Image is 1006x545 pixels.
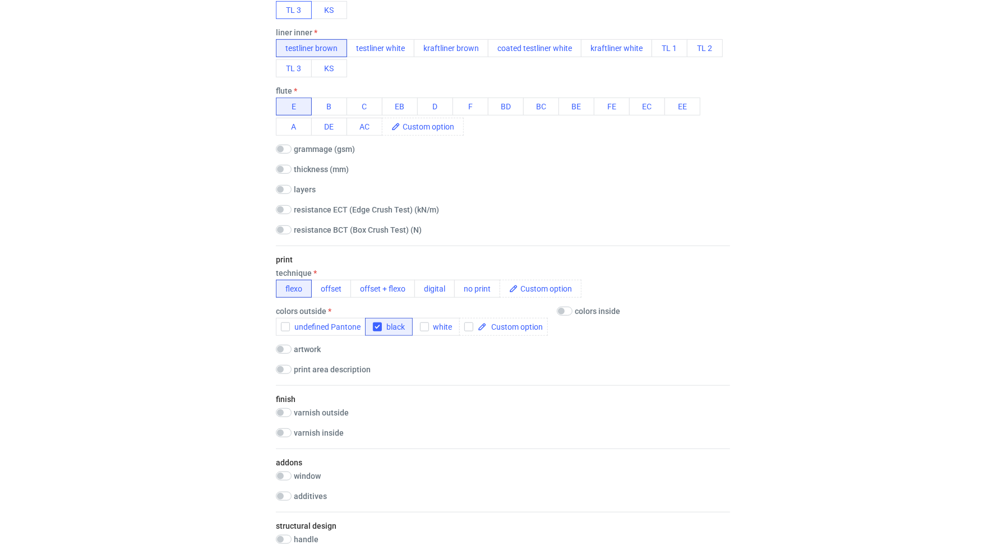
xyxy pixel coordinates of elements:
button: flexo [276,280,312,298]
button: F [453,98,488,116]
label: structural design [276,521,336,530]
button: testliner brown [276,39,347,57]
button: E [276,98,312,116]
label: artwork [294,345,321,354]
button: offset [311,280,351,298]
button: TL 3 [276,59,312,77]
button: BD [488,98,524,116]
button: A [276,118,312,136]
label: liner inner [276,28,317,37]
button: BE [559,98,594,116]
label: varnish inside [294,428,344,437]
button: C [347,98,382,116]
label: finish [276,395,296,404]
label: flute [276,86,297,95]
label: print area description [294,365,371,374]
span: white [429,322,453,331]
label: print [276,255,293,264]
button: testliner white [347,39,414,57]
button: no print [454,280,500,298]
button: kraftliner brown [414,39,488,57]
button: KS [311,59,347,77]
button: EE [664,98,700,116]
label: resistance ECT (Edge Crush Test) (kN/m) [294,205,439,214]
button: KS [311,1,347,19]
label: layers [294,185,316,194]
label: addons [276,458,302,467]
button: FE [594,98,630,116]
button: BC [523,98,559,116]
label: handle [294,535,319,544]
label: varnish outside [294,408,349,417]
button: kraftliner white [581,39,652,57]
span: undefined Pantone [290,322,361,331]
button: black [365,318,413,336]
button: white [412,318,460,336]
button: TL 1 [652,39,687,57]
label: technique [276,269,317,278]
button: D [417,98,453,116]
button: coated testliner white [488,39,582,57]
button: TL 2 [687,39,723,57]
button: offset + flexo [350,280,415,298]
label: resistance BCT (Box Crush Test) (N) [294,225,422,234]
span: black [382,322,405,331]
button: digital [414,280,455,298]
button: B [311,98,347,116]
label: colors outside [276,307,331,316]
button: undefined Pantone [276,318,366,336]
label: thickness (mm) [294,165,349,174]
button: EC [629,98,665,116]
label: grammage (gsm) [294,145,355,154]
button: EB [382,98,418,116]
button: AC [347,118,382,136]
button: DE [311,118,347,136]
label: additives [294,492,327,501]
label: colors inside [575,307,620,316]
button: TL 3 [276,1,312,19]
label: window [294,472,321,481]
